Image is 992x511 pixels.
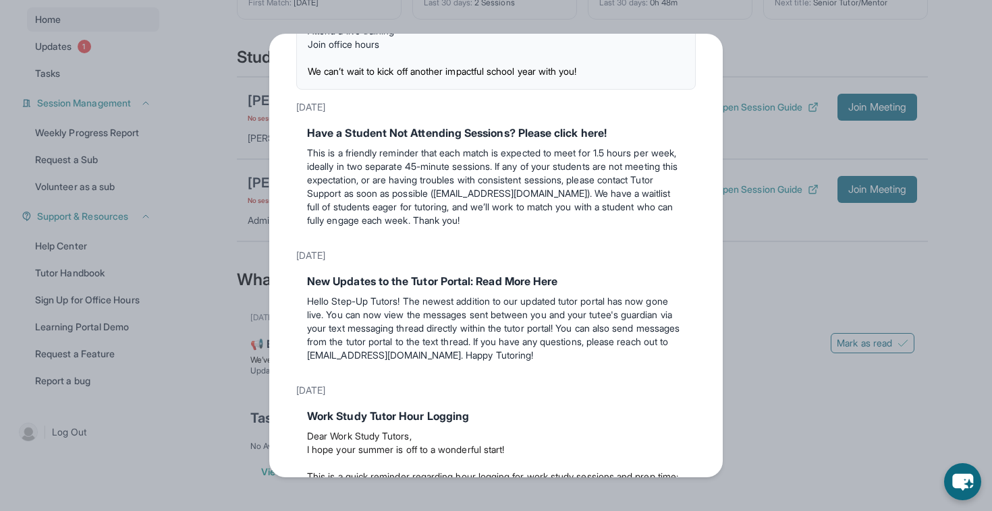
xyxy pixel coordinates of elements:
[296,378,696,402] div: [DATE]
[307,146,685,227] p: This is a friendly reminder that each match is expected to meet for 1.5 hours per week, ideally i...
[307,273,685,289] div: New Updates to the Tutor Portal: Read More Here
[307,125,685,141] div: Have a Student Not Attending Sessions? Please click here!
[308,38,379,50] a: Join office hours
[307,430,412,442] span: Dear Work Study Tutors,
[307,471,678,482] span: This is a quick reminder regarding hour logging for work study sessions and prep time:
[307,408,685,424] div: Work Study Tutor Hour Logging
[296,95,696,119] div: [DATE]
[307,295,685,362] p: Hello Step-Up Tutors! The newest addition to our updated tutor portal has now gone live. You can ...
[944,463,981,500] button: chat-button
[308,65,577,77] span: We can’t wait to kick off another impactful school year with you!
[296,243,696,268] div: [DATE]
[307,444,504,455] span: I hope your summer is off to a wonderful start!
